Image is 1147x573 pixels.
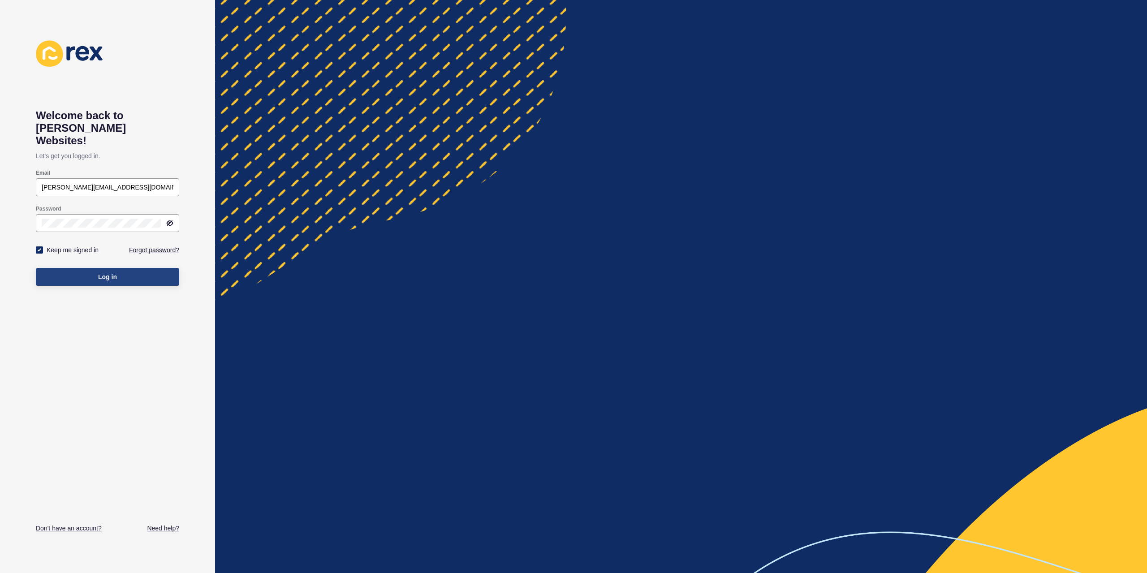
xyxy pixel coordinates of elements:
label: Password [36,205,61,212]
a: Need help? [147,524,179,533]
a: Don't have an account? [36,524,102,533]
label: Keep me signed in [47,246,99,254]
button: Log in [36,268,179,286]
h1: Welcome back to [PERSON_NAME] Websites! [36,109,179,147]
label: Email [36,169,50,177]
a: Forgot password? [129,246,179,254]
span: Log in [98,272,117,281]
input: e.g. name@company.com [42,183,173,192]
p: Let's get you logged in. [36,147,179,165]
